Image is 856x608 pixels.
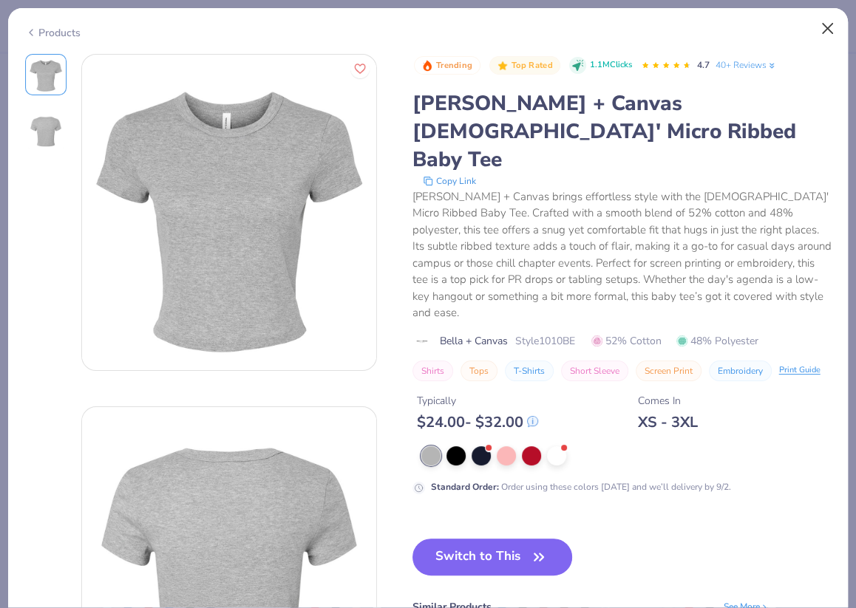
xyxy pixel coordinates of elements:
span: Top Rated [512,61,553,69]
div: XS - 3XL [638,413,698,431]
a: 40+ Reviews [716,58,777,72]
img: Top Rated sort [497,60,509,72]
div: Products [25,25,81,41]
button: Like [350,59,370,78]
div: 4.7 Stars [641,54,691,78]
img: Back [28,113,64,148]
div: Comes In [638,393,698,409]
div: $ 24.00 - $ 32.00 [417,413,538,431]
button: copy to clipboard [418,174,480,188]
button: Switch to This [412,539,573,575]
img: Trending sort [421,60,433,72]
img: Front [28,57,64,92]
button: Badge Button [414,56,480,75]
strong: Standard Order : [431,481,499,493]
span: 48% Polyester [676,333,758,349]
span: 4.7 [697,59,710,71]
span: Bella + Canvas [440,333,508,349]
div: Print Guide [779,364,821,377]
button: Embroidery [709,361,772,381]
button: Screen Print [636,361,702,381]
button: Short Sleeve [561,361,628,381]
button: Badge Button [489,56,560,75]
span: 1.1M Clicks [590,59,632,72]
img: brand logo [412,335,432,347]
span: Trending [436,61,472,69]
span: Style 1010BE [515,333,575,349]
div: [PERSON_NAME] + Canvas brings effortless style with the [DEMOGRAPHIC_DATA]' Micro Ribbed Baby Tee... [412,188,832,321]
div: [PERSON_NAME] + Canvas [DEMOGRAPHIC_DATA]' Micro Ribbed Baby Tee [412,89,832,174]
button: Close [814,15,842,43]
button: Shirts [412,361,453,381]
span: 52% Cotton [591,333,662,349]
div: Typically [417,393,538,409]
button: Tops [461,361,497,381]
div: Order using these colors [DATE] and we’ll delivery by 9/2. [431,480,731,493]
button: T-Shirts [505,361,554,381]
img: Front [82,65,376,359]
